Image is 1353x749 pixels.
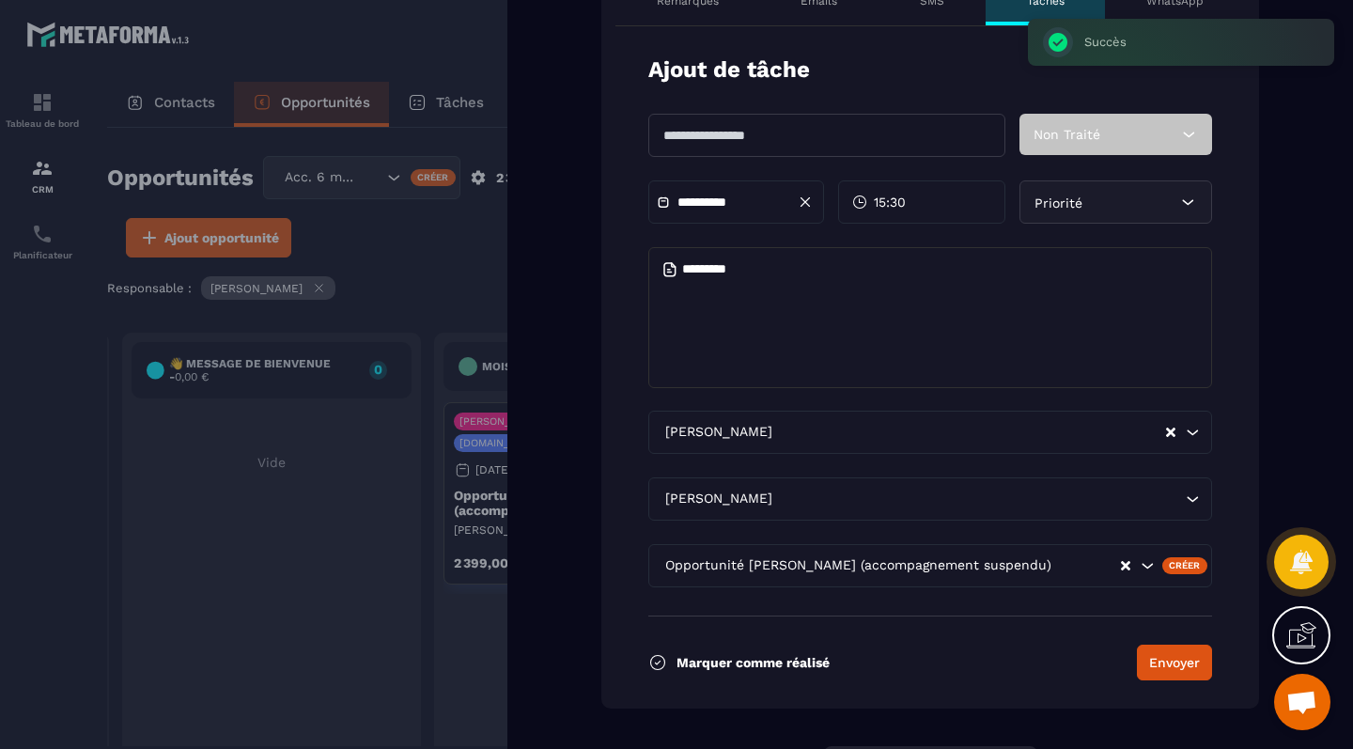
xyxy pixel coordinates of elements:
span: Non Traité [1034,127,1100,142]
span: [PERSON_NAME] [661,422,776,443]
button: Envoyer [1137,645,1212,680]
div: Search for option [648,477,1212,521]
input: Search for option [1055,555,1119,576]
button: Clear Selected [1166,426,1175,440]
span: [PERSON_NAME] [661,489,776,509]
input: Search for option [776,422,1164,443]
div: Search for option [648,411,1212,454]
div: Search for option [648,544,1212,587]
button: Clear Selected [1121,559,1130,573]
div: Ouvrir le chat [1274,674,1330,730]
span: Priorité [1034,195,1082,211]
div: Créer [1162,557,1208,574]
p: Marquer comme réalisé [676,655,830,670]
span: 15:30 [874,193,906,211]
span: Opportunité [PERSON_NAME] (accompagnement suspendu) [661,555,1055,576]
input: Search for option [776,489,1181,509]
